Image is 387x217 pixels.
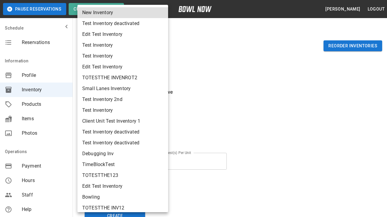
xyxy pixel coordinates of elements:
li: Test Inventory [77,40,168,51]
li: Bowling [77,192,168,203]
li: Edit Test Inventory [77,61,168,72]
li: Test Inventory [77,51,168,61]
li: Debugging Inv [77,148,168,159]
li: TOTESTTHE INVENROT2 [77,72,168,83]
li: Test Inventory deactivated [77,137,168,148]
li: Test Inventory deactivated [77,127,168,137]
li: Small Lanes Inventory [77,83,168,94]
li: Edit Test Inventory [77,29,168,40]
li: New Inventory [77,7,168,18]
li: Test Inventory [77,105,168,116]
li: Test Inventory 2nd [77,94,168,105]
li: TOTESTTHE INV12 [77,203,168,213]
li: Test Inventory deactivated [77,18,168,29]
li: Client Unit Test Inventory 1 [77,116,168,127]
li: TOTESTTHE123 [77,170,168,181]
li: Edit Test Inventory [77,181,168,192]
li: TimeBlockTest [77,159,168,170]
